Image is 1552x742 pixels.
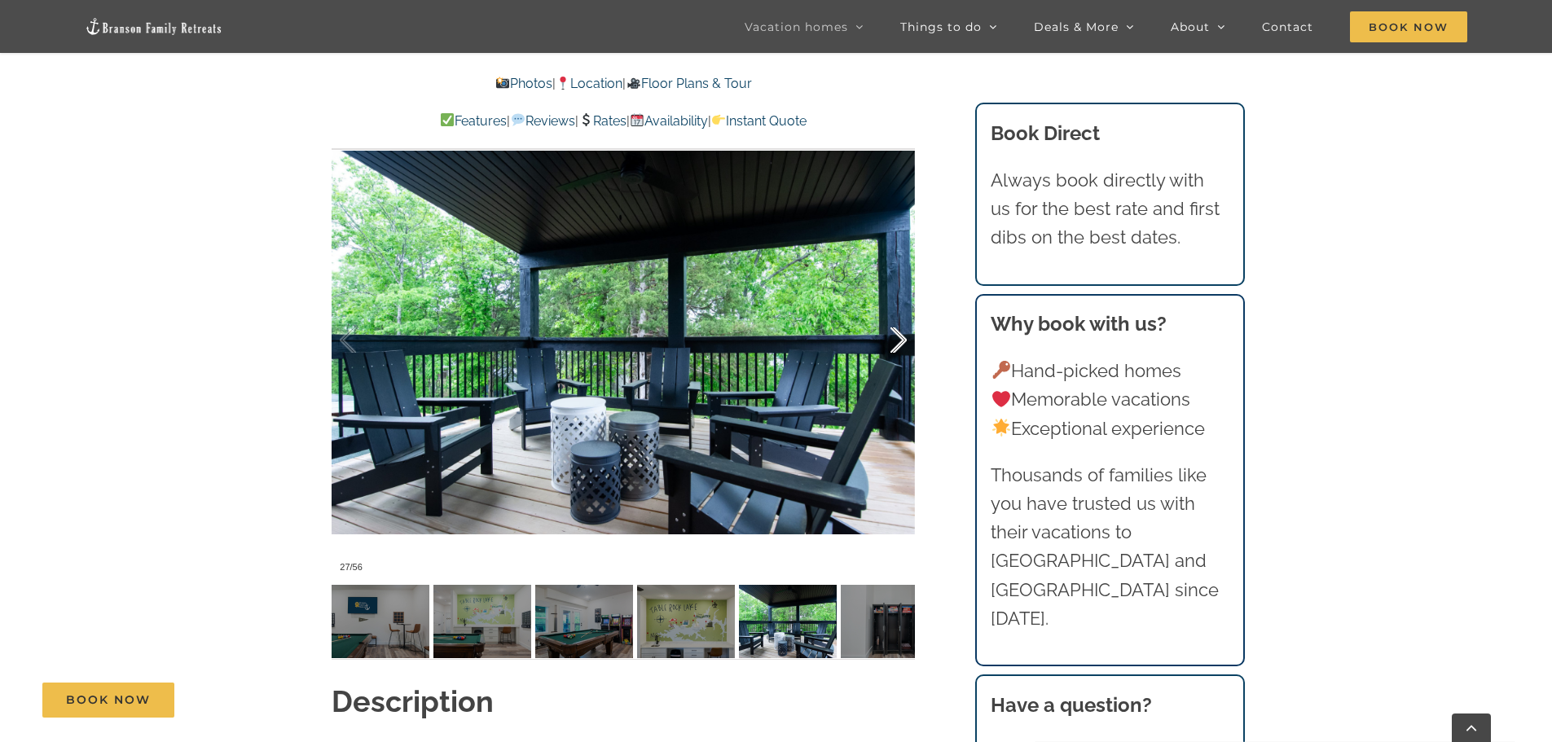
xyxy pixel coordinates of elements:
a: Book Now [42,683,174,718]
img: Camp-Stillwater-vacation-home-rental-Table-Rock-Lake-1208-scaled.jpg-nggid03878-ngg0dyn-120x90-00... [637,585,735,658]
img: 👉 [712,113,725,126]
p: | | [332,73,915,94]
span: Vacation homes [745,21,848,33]
img: 💬 [512,113,525,126]
img: ❤️ [992,390,1010,408]
img: 📆 [631,113,644,126]
p: | | | | [332,111,915,132]
a: Floor Plans & Tour [626,76,751,91]
img: Camp-Stillwater-at-Table-Rock-Lake-Branson-Family-Retreats-vacation-home-1077-scaled.jpg-nggid041... [433,585,531,658]
img: Branson Family Retreats Logo [85,17,223,36]
a: Location [556,76,622,91]
a: Instant Quote [711,113,807,129]
img: ✅ [441,113,454,126]
p: Hand-picked homes Memorable vacations Exceptional experience [991,357,1229,443]
img: Camp-Stillwater-at-Table-Rock-Lake-Branson-Family-Retreats-vacation-home-1081-scaled.jpg-nggid041... [535,585,633,658]
span: About [1171,21,1210,33]
span: Things to do [900,21,982,33]
img: Camp-Stillwater-at-Table-Rock-Lake-Branson-Family-Retreats-vacation-home-1084-scaled.jpg-nggid041... [739,585,837,658]
h3: Why book with us? [991,310,1229,339]
span: Contact [1262,21,1313,33]
img: 💲 [579,113,592,126]
p: Always book directly with us for the best rate and first dibs on the best dates. [991,166,1229,252]
img: 🔑 [992,361,1010,379]
img: Camp-Stillwater-at-Table-Rock-Lake-Branson-Family-Retreats-vacation-home-1074-TV-scaled.jpg-nggid... [332,585,429,658]
a: Rates [578,113,627,129]
img: 📍 [556,77,569,90]
p: Thousands of families like you have trusted us with their vacations to [GEOGRAPHIC_DATA] and [GEO... [991,461,1229,633]
a: Photos [495,76,552,91]
a: Availability [630,113,708,129]
img: Camp-Stillwater-at-Table-Rock-Lake-Branson-Family-Retreats-vacation-home-1095-scaled.jpg-nggid041... [841,585,939,658]
span: Book Now [1350,11,1467,42]
a: Features [440,113,507,129]
span: Book Now [66,693,151,707]
strong: Description [332,684,494,718]
img: 🎥 [627,77,640,90]
img: 🌟 [992,419,1010,437]
b: Book Direct [991,121,1100,145]
img: 📸 [496,77,509,90]
a: Reviews [510,113,574,129]
span: Deals & More [1034,21,1119,33]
